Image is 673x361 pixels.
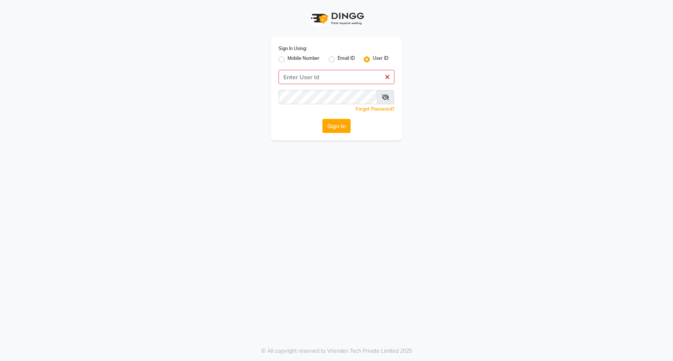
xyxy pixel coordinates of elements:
input: Username [279,90,377,104]
label: Email ID [338,55,355,64]
input: Username [279,70,394,84]
label: Sign In Using: [279,45,307,52]
label: User ID [373,55,388,64]
label: Mobile Number [288,55,320,64]
img: logo1.svg [307,7,366,30]
button: Sign In [322,119,351,133]
a: Forgot Password? [356,106,394,112]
